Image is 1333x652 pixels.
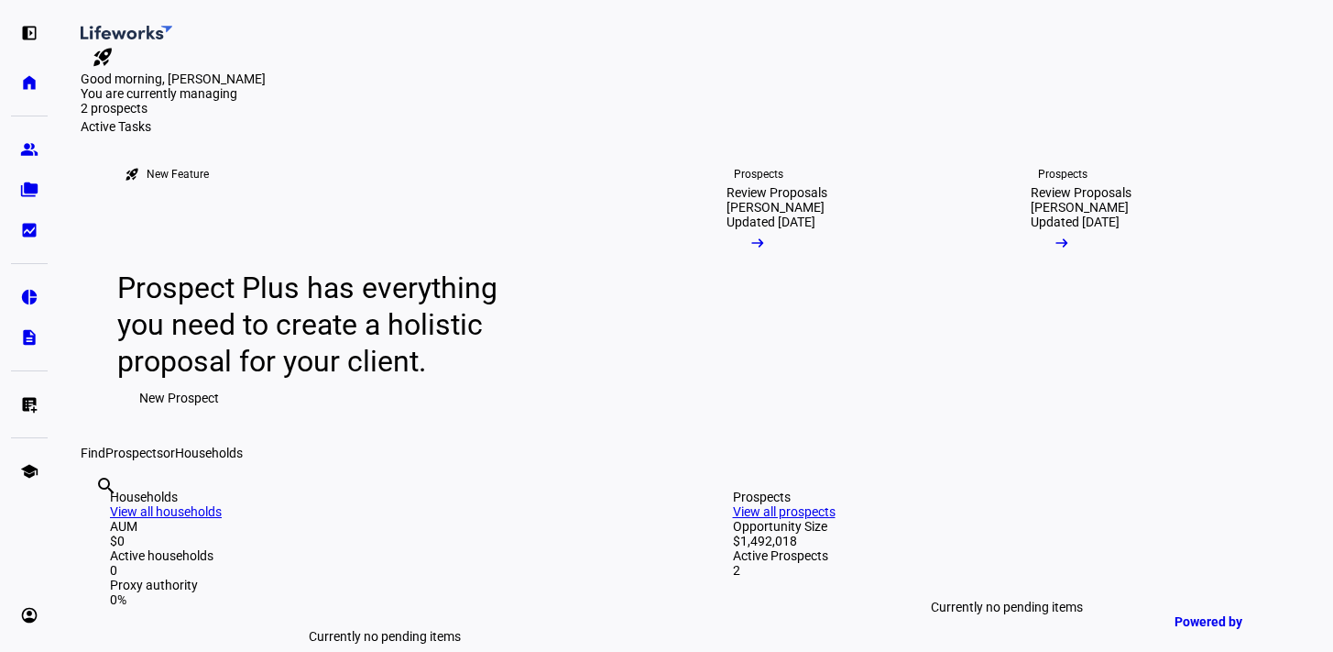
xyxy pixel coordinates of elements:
a: folder_copy [11,171,48,208]
div: Active Prospects [733,548,1283,563]
eth-mat-symbol: pie_chart [20,288,38,306]
div: Proxy authority [110,578,660,592]
eth-mat-symbol: group [20,140,38,159]
mat-icon: arrow_right_alt [1053,234,1071,252]
span: New Prospect [139,380,219,416]
div: Updated [DATE] [1031,215,1120,229]
eth-mat-symbol: description [20,328,38,347]
a: description [11,319,48,356]
div: Find or [81,446,1311,460]
div: New Feature [147,167,209,182]
div: 2 [733,563,1283,578]
div: 0% [110,592,660,607]
a: ProspectsReview Proposals[PERSON_NAME]Updated [DATE] [697,134,987,446]
div: AUM [110,519,660,534]
eth-mat-symbol: left_panel_open [20,24,38,42]
mat-icon: rocket_launch [92,46,114,68]
span: Prospects [105,446,163,460]
a: Powered by [1165,604,1306,638]
div: Updated [DATE] [727,215,815,229]
div: Good morning, [PERSON_NAME] [81,72,1311,86]
div: Prospects [733,490,1283,504]
div: Households [110,490,660,504]
eth-mat-symbol: school [20,462,38,481]
eth-mat-symbol: folder_copy [20,181,38,199]
mat-icon: rocket_launch [125,167,139,182]
mat-icon: search [95,475,117,497]
div: 0 [110,563,660,578]
eth-mat-symbol: account_circle [20,606,38,624]
div: [PERSON_NAME] [1031,200,1129,215]
a: group [11,131,48,168]
div: 2 prospects [81,101,264,116]
div: Review Proposals [727,185,827,200]
a: View all prospects [733,504,836,519]
eth-mat-symbol: list_alt_add [20,395,38,414]
div: Review Proposals [1031,185,1131,200]
div: Prospect Plus has everything you need to create a holistic proposal for your client. [117,270,546,380]
a: View all households [110,504,222,519]
div: Active households [110,548,660,563]
input: Enter name of prospect or household [95,500,99,522]
span: You are currently managing [81,86,237,101]
a: pie_chart [11,279,48,315]
mat-icon: arrow_right_alt [748,234,767,252]
eth-mat-symbol: bid_landscape [20,221,38,239]
div: Prospects [1038,167,1087,182]
div: Prospects [734,167,783,182]
a: home [11,64,48,101]
div: $1,492,018 [733,534,1283,548]
div: Active Tasks [81,119,1311,134]
a: ProspectsReview Proposals[PERSON_NAME]Updated [DATE] [1001,134,1291,446]
div: Opportunity Size [733,519,1283,534]
div: Currently no pending items [733,578,1283,636]
span: Households [175,446,243,460]
div: [PERSON_NAME] [727,200,825,215]
eth-mat-symbol: home [20,73,38,92]
button: New Prospect [117,380,241,416]
a: bid_landscape [11,212,48,249]
div: $0 [110,534,660,548]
